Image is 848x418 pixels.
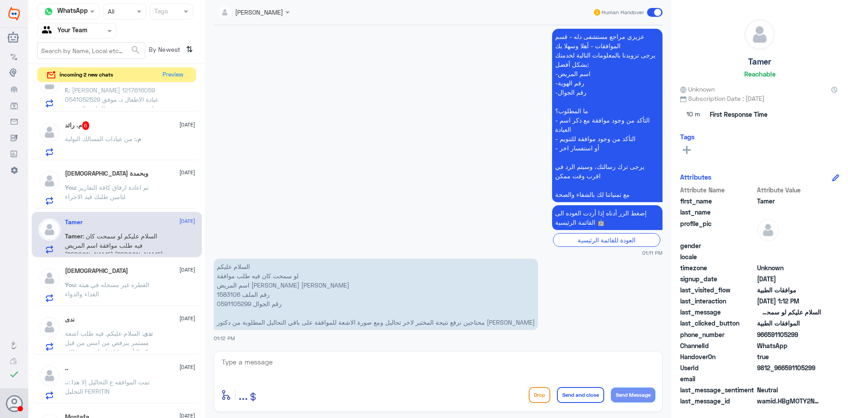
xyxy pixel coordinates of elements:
img: defaultAdmin.png [38,316,61,338]
img: defaultAdmin.png [38,267,61,289]
span: HandoverOn [680,352,755,361]
span: 10 m [680,107,707,123]
img: defaultAdmin.png [38,170,61,192]
span: true [757,352,821,361]
h5: Tamer [65,219,83,226]
span: null [757,252,821,261]
span: By Newest [145,42,182,60]
span: Unknown [680,84,715,94]
span: First Response Time [710,110,768,119]
h5: MOHAMMED [65,267,128,275]
span: Attribute Value [757,185,821,195]
img: whatsapp.png [42,5,55,18]
span: [DATE] [179,169,195,176]
span: 9812_966591105299 [757,363,821,372]
span: You [65,184,76,191]
span: موافقات الطبية [757,285,821,295]
h5: سبحان الله وبحمدة [65,170,148,177]
span: Unknown [757,263,821,272]
span: [DATE] [179,266,195,274]
span: last_message_id [680,396,755,406]
span: null [757,241,821,250]
button: Send Message [611,387,655,403]
span: ... [238,387,248,403]
img: defaultAdmin.png [38,364,61,387]
span: [DATE] [179,121,195,129]
img: defaultAdmin.png [745,19,775,50]
img: defaultAdmin.png [38,219,61,241]
span: : السلام عليكم لو سمحت كان فيه طلب موافقة اسم المريض [PERSON_NAME] [PERSON_NAME] رقم الملف 158310... [65,232,163,305]
img: yourTeam.svg [42,24,55,38]
span: [DATE] [179,363,195,371]
span: : تم اعادة ارفاق كافة التقارير لتامين طلبك قيد الاجراء [65,184,149,200]
span: 2025-09-29T10:12:29.679Z [757,296,821,306]
span: : من عيادات المسالك البولية [65,135,136,142]
span: : القطره غير مسجله في هيئة الغذاء والدواء [65,281,149,298]
span: You [65,281,76,288]
span: wamid.HBgMOTY2NTkxMTA1Mjk5FQIAEhggQUNENkVGOEYzNkM3MDBDRjM2QjAyMjg5ODFEREFCMkEA [757,396,821,406]
span: .. [65,378,68,386]
span: ندى [143,330,153,337]
span: timezone [680,263,755,272]
span: 6 [82,121,90,130]
button: Preview [159,68,187,82]
span: phone_number [680,330,755,339]
button: Send and close [557,387,604,403]
span: last_visited_flow [680,285,755,295]
button: ... [238,385,248,405]
i: ⇅ [186,42,193,57]
h6: Reachable [744,70,776,78]
button: Avatar [6,395,23,412]
button: Drop [529,387,550,403]
span: last_message_sentiment [680,385,755,395]
span: incoming 2 new chats [60,71,113,79]
span: email [680,374,755,383]
span: UserId [680,363,755,372]
span: Subscription Date : [DATE] [680,94,839,103]
span: 0 [757,385,821,395]
input: Search by Name, Local etc… [38,42,145,58]
span: signup_date [680,274,755,284]
h6: Tags [680,133,695,141]
span: م. [136,135,141,142]
span: [DATE] [179,314,195,322]
span: gender [680,241,755,250]
span: first_name [680,196,755,206]
span: F. [65,86,69,94]
span: last_interaction [680,296,755,306]
img: defaultAdmin.png [757,219,779,241]
span: last_clicked_button [680,318,755,328]
span: 2 [757,341,821,350]
span: 966591105299 [757,330,821,339]
p: 29/9/2025, 1:11 PM [552,205,662,230]
h5: ندى [65,316,75,323]
p: 29/9/2025, 1:12 PM [214,259,538,330]
span: 01:12 PM [214,335,235,341]
span: [DATE] [179,217,195,225]
span: ChannelId [680,341,755,350]
span: الموافقات الطبية [757,318,821,328]
img: Widebot Logo [8,7,20,21]
span: : [PERSON_NAME] 1217616059 0541052529 عيادة الاطفال د. موفق دياي تم رفض صرف الحليب الموصى به من ق... [65,86,160,159]
span: السلام عليكم لو سمحت كان فيه طلب موافقة اسم المريض احمد تامر رزق الشهاوي رقم الملف 1583106 رقم ال... [757,307,821,317]
img: defaultAdmin.png [38,121,61,143]
span: null [757,374,821,383]
h5: م. رائد [65,121,90,130]
div: العودة للقائمة الرئيسية [553,233,660,247]
span: last_name [680,207,755,217]
h5: Tamer [748,57,771,67]
span: Attribute Name [680,185,755,195]
span: search [130,45,141,55]
p: 29/9/2025, 1:11 PM [552,29,662,202]
span: profile_pic [680,219,755,239]
span: 01:11 PM [642,249,662,257]
div: Tags [153,6,168,18]
span: last_message [680,307,755,317]
span: 2025-09-29T10:09:50.146Z [757,274,821,284]
span: Tamer [757,196,821,206]
button: search [130,43,141,58]
span: : تمت الموافقه ع التحاليل إلا هذا التحليل FERRITIN [65,378,150,395]
h5: .. [65,364,68,372]
h6: Attributes [680,173,712,181]
span: Tamer [65,232,83,240]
